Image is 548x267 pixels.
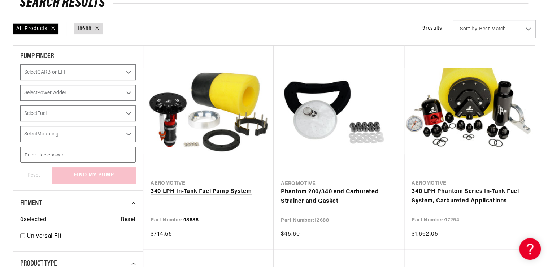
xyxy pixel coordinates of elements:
[27,232,136,241] a: Universal Fit
[20,126,136,142] select: Mounting
[20,85,136,101] select: Power Adder
[121,215,136,225] span: Reset
[20,200,42,207] span: Fitment
[460,26,477,33] span: Sort by
[13,23,58,34] div: All Products
[151,187,266,197] a: 340 LPH In-Tank Fuel Pump System
[422,26,442,31] span: 9 results
[20,147,136,163] input: Enter Horsepower
[20,64,136,80] select: CARB or EFI
[77,25,92,33] a: 18688
[20,105,136,121] select: Fuel
[281,188,397,206] a: Phantom 200/340 and Carbureted Strainer and Gasket
[20,215,46,225] span: 0 selected
[20,53,54,60] span: PUMP FINDER
[412,187,527,206] a: 340 LPH Phantom Series In-Tank Fuel System, Carbureted Applications
[453,20,535,38] select: Sort by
